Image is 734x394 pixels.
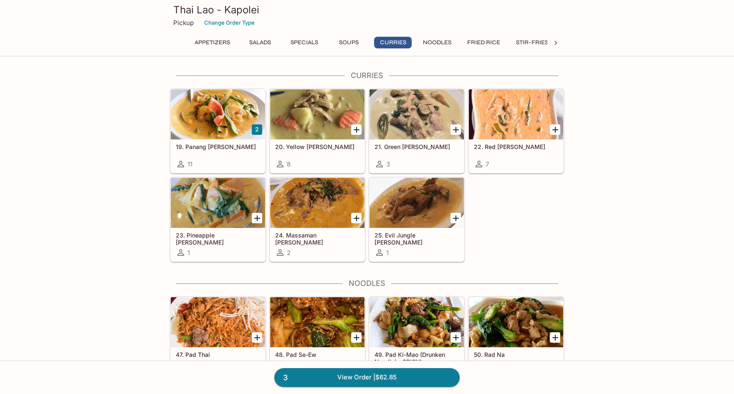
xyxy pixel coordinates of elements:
button: Change Order Type [200,16,258,29]
h5: 50. Rad Na [474,351,558,358]
div: 50. Rad Na [469,297,563,347]
button: Specials [286,37,323,48]
h5: 22. Red [PERSON_NAME] [474,143,558,150]
h5: 23. Pineapple [PERSON_NAME] [176,232,260,245]
a: 21. Green [PERSON_NAME]3 [369,89,464,173]
a: 22. Red [PERSON_NAME]7 [468,89,564,173]
a: 19. Panang [PERSON_NAME]11 [170,89,266,173]
button: Soups [330,37,367,48]
h5: 25. Evil Jungle [PERSON_NAME] [375,232,459,245]
button: Add 24. Massaman Curry [351,213,362,223]
span: 2 [287,249,291,257]
a: 20. Yellow [PERSON_NAME]8 [270,89,365,173]
div: 48. Pad Se-Ew [270,297,364,347]
div: 20. Yellow Curry [270,89,364,139]
span: 3 [278,372,293,384]
a: 3View Order |$62.85 [274,368,460,386]
a: 25. Evil Jungle [PERSON_NAME]1 [369,177,464,262]
a: 23. Pineapple [PERSON_NAME]1 [170,177,266,262]
span: 1 [187,249,190,257]
button: Curries [374,37,412,48]
button: Add 20. Yellow Curry [351,124,362,135]
span: 3 [386,160,390,168]
button: Add 49. Pad Ki-Mao (Drunken Noodle) - SPICY! [451,332,461,343]
a: 48. Pad Se-Ew5 [270,297,365,381]
button: Add 48. Pad Se-Ew [351,332,362,343]
button: Add 50. Rad Na [550,332,560,343]
span: 7 [486,160,489,168]
h3: Thai Lao - Kapolei [173,3,561,16]
button: Add 19. Panang Curry [252,124,262,135]
div: 24. Massaman Curry [270,178,364,228]
p: Pickup [173,19,194,27]
button: Noodles [418,37,456,48]
div: 21. Green Curry [370,89,464,139]
button: Add 21. Green Curry [451,124,461,135]
h5: 19. Panang [PERSON_NAME] [176,143,260,150]
button: Add 23. Pineapple Curry [252,213,262,223]
button: Fried Rice [463,37,505,48]
a: 47. Pad Thai16 [170,297,266,381]
span: 11 [187,160,192,168]
div: 23. Pineapple Curry [171,178,265,228]
h5: 49. Pad Ki-Mao (Drunken Noodle) - SPICY! [375,351,459,365]
button: Add 22. Red Curry [550,124,560,135]
button: Add 47. Pad Thai [252,332,262,343]
div: 25. Evil Jungle Curry [370,178,464,228]
a: 50. Rad Na0$18.45 [468,297,564,381]
div: 47. Pad Thai [171,297,265,347]
button: Stir-Fries [511,37,553,48]
div: 22. Red Curry [469,89,563,139]
h5: 21. Green [PERSON_NAME] [375,143,459,150]
a: 24. Massaman [PERSON_NAME]2 [270,177,365,262]
h4: Noodles [170,279,564,288]
h4: Curries [170,71,564,80]
a: 49. Pad Ki-Mao (Drunken Noodle) - SPICY!13 [369,297,464,381]
h5: 24. Massaman [PERSON_NAME] [275,232,359,245]
div: 19. Panang Curry [171,89,265,139]
h5: 20. Yellow [PERSON_NAME] [275,143,359,150]
h5: 48. Pad Se-Ew [275,351,359,358]
h5: 47. Pad Thai [176,351,260,358]
span: 8 [287,160,291,168]
span: 1 [386,249,389,257]
div: 49. Pad Ki-Mao (Drunken Noodle) - SPICY! [370,297,464,347]
button: Salads [241,37,279,48]
button: Appetizers [190,37,235,48]
button: Add 25. Evil Jungle Curry [451,213,461,223]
